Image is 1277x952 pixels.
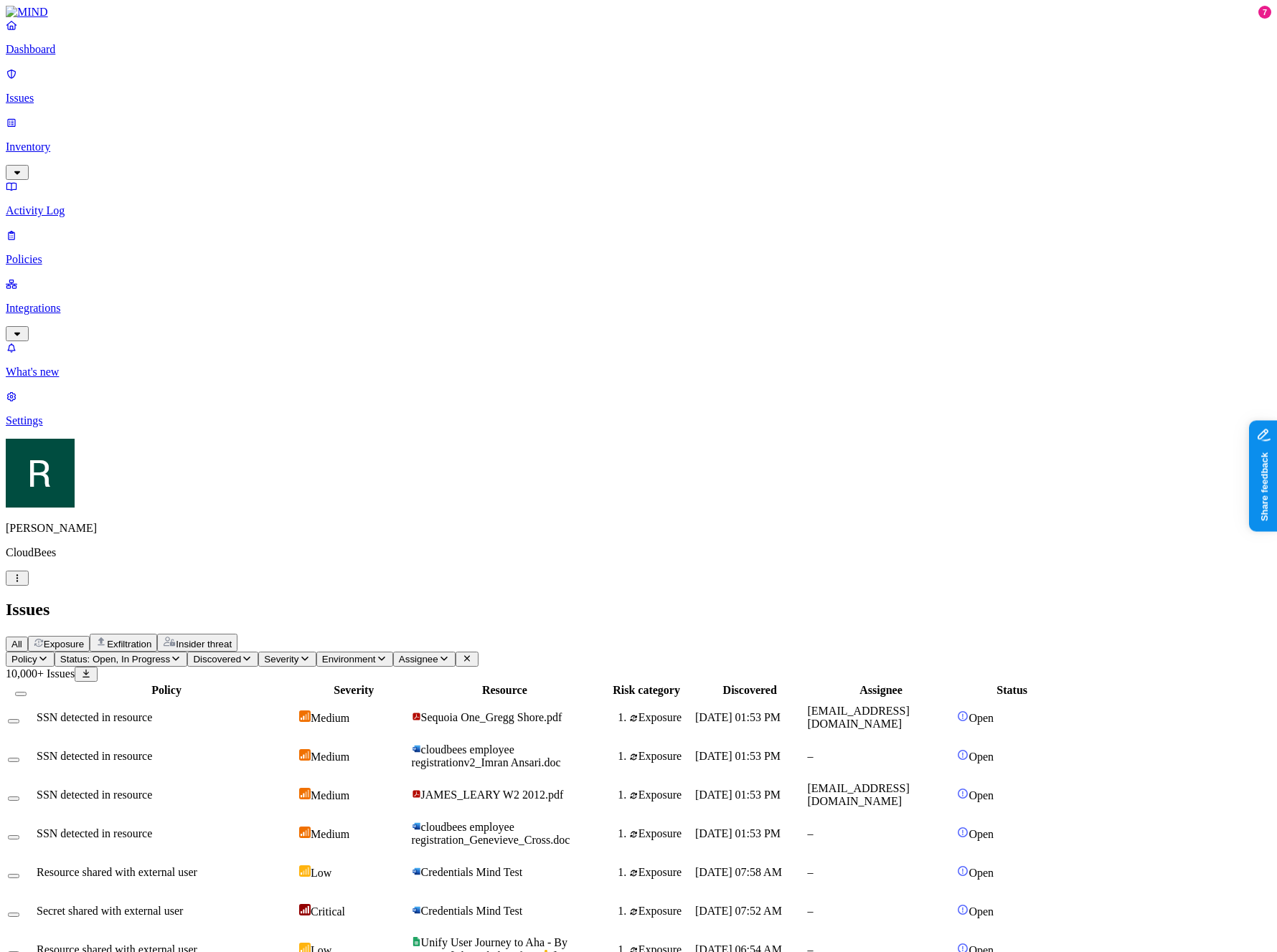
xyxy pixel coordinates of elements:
[957,827,969,838] img: status-open
[421,905,523,917] span: Credentials Mind Test
[957,788,969,799] img: status-open
[6,6,1271,19] a: MIND
[412,684,598,697] div: Resource
[6,546,1271,559] p: CloudBees
[421,711,562,723] span: Sequoia One_Gregg Shore.pdf
[969,867,994,879] span: Open
[264,654,298,665] span: Severity
[299,904,311,915] img: severity-critical
[695,684,805,697] div: Discovered
[969,712,994,724] span: Open
[808,684,955,697] div: Assignee
[311,828,349,840] span: Medium
[957,684,1067,697] div: Status
[6,19,1271,56] a: Dashboard
[412,867,421,876] img: microsoft-word
[808,705,910,730] span: [EMAIL_ADDRESS][DOMAIN_NAME]
[299,788,311,799] img: severity-medium
[6,277,1271,339] a: Integrations
[311,789,349,801] span: Medium
[311,867,331,879] span: Low
[695,789,781,801] span: [DATE] 01:53 PM
[412,789,421,799] img: adobe-pdf
[6,229,1271,266] a: Policies
[299,865,311,877] img: severity-low
[957,865,969,877] img: status-open
[695,866,782,878] span: [DATE] 07:58 AM
[311,905,345,918] span: Critical
[600,684,692,697] div: Risk category
[6,253,1271,266] p: Policies
[6,67,1271,105] a: Issues
[6,92,1271,105] p: Issues
[37,827,152,839] span: SSN detected in resource
[6,667,75,680] span: 10,000+ Issues
[299,684,409,697] div: Severity
[6,6,48,19] img: MIND
[299,827,311,838] img: severity-medium
[6,439,75,508] img: Ron Rabinovich
[8,719,19,723] button: Select row
[969,789,994,801] span: Open
[421,789,564,801] span: JAMES_LEARY W2 2012.pdf
[8,913,19,917] button: Select row
[8,874,19,878] button: Select row
[808,905,814,917] span: –
[629,905,692,918] div: Exposure
[412,937,421,946] img: google-sheets
[37,750,152,762] span: SSN detected in resource
[695,905,782,917] span: [DATE] 07:52 AM
[311,712,349,724] span: Medium
[37,866,197,878] span: Resource shared with external user
[8,758,19,762] button: Select row
[808,866,814,878] span: –
[6,204,1271,217] p: Activity Log
[412,821,570,846] span: cloudbees employee registration_Genevieve_Cross.doc
[37,789,152,801] span: SSN detected in resource
[299,710,311,722] img: severity-medium
[412,822,421,831] img: microsoft-word
[44,639,84,649] span: Exposure
[1258,6,1271,19] div: 7
[11,654,37,665] span: Policy
[957,904,969,915] img: status-open
[399,654,438,665] span: Assignee
[969,828,994,840] span: Open
[695,711,781,723] span: [DATE] 01:53 PM
[808,827,814,839] span: –
[6,116,1271,178] a: Inventory
[176,639,232,649] span: Insider threat
[8,796,19,801] button: Select row
[629,750,692,763] div: Exposure
[311,751,349,763] span: Medium
[37,684,296,697] div: Policy
[629,711,692,724] div: Exposure
[193,654,241,665] span: Discovered
[6,141,1271,153] p: Inventory
[6,43,1271,56] p: Dashboard
[6,366,1271,379] p: What's new
[299,749,311,761] img: severity-medium
[6,341,1271,379] a: What's new
[969,751,994,763] span: Open
[37,711,152,723] span: SSN detected in resource
[808,782,910,807] span: [EMAIL_ADDRESS][DOMAIN_NAME]
[37,905,183,917] span: Secret shared with external user
[15,692,27,696] button: Select all
[412,712,421,721] img: adobe-pdf
[695,750,781,762] span: [DATE] 01:53 PM
[6,390,1271,427] a: Settings
[412,905,421,915] img: microsoft-word
[412,744,421,753] img: microsoft-word
[629,789,692,801] div: Exposure
[107,639,151,649] span: Exfiltration
[629,866,692,879] div: Exposure
[421,866,523,878] span: Credentials Mind Test
[969,905,994,918] span: Open
[695,827,781,839] span: [DATE] 01:53 PM
[60,654,170,665] span: Status: Open, In Progress
[322,654,376,665] span: Environment
[808,750,814,762] span: –
[6,180,1271,217] a: Activity Log
[6,302,1271,315] p: Integrations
